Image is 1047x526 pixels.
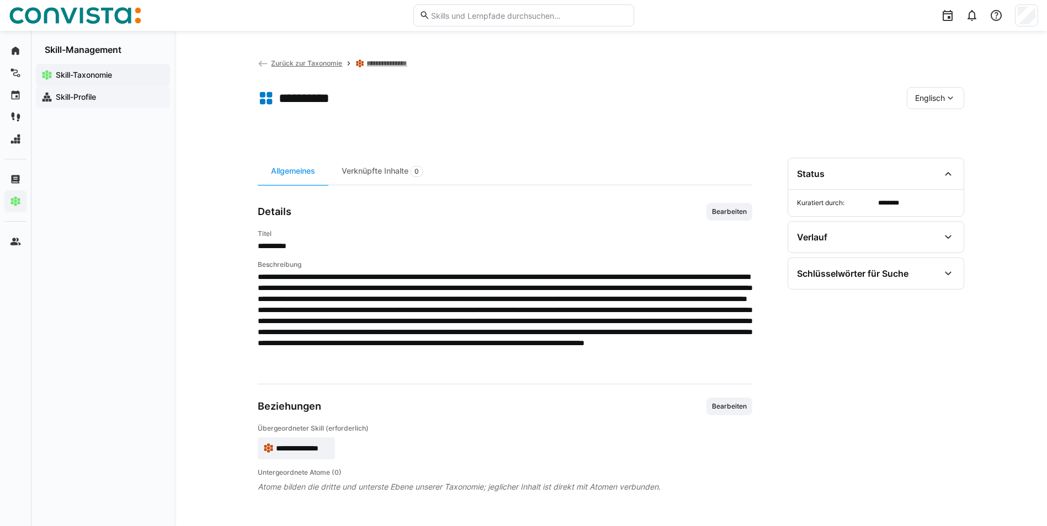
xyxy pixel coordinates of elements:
[258,158,328,185] div: Allgemeines
[258,424,752,433] h4: Übergeordneter Skill (erforderlich)
[258,481,752,492] span: Atome bilden die dritte und unterste Ebene unserer Taxonomie; jeglicher Inhalt ist direkt mit Ato...
[797,232,827,243] div: Verlauf
[711,402,748,411] span: Bearbeiten
[797,168,825,179] div: Status
[258,400,321,412] h3: Beziehungen
[271,59,342,67] span: Zurück zur Taxonomie
[797,198,874,207] span: Kuratiert durch:
[711,207,748,216] span: Bearbeiten
[258,206,291,218] h3: Details
[414,167,419,176] span: 0
[706,203,752,221] button: Bearbeiten
[706,398,752,415] button: Bearbeiten
[328,158,436,185] div: Verknüpfte Inhalte
[430,10,628,20] input: Skills und Lernpfade durchsuchen…
[258,229,752,238] h4: Titel
[797,268,908,279] div: Schlüsselwörter für Suche
[915,93,945,104] span: Englisch
[258,260,752,269] h4: Beschreibung
[258,468,752,477] h4: Untergeordnete Atome (0)
[258,59,343,67] a: Zurück zur Taxonomie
